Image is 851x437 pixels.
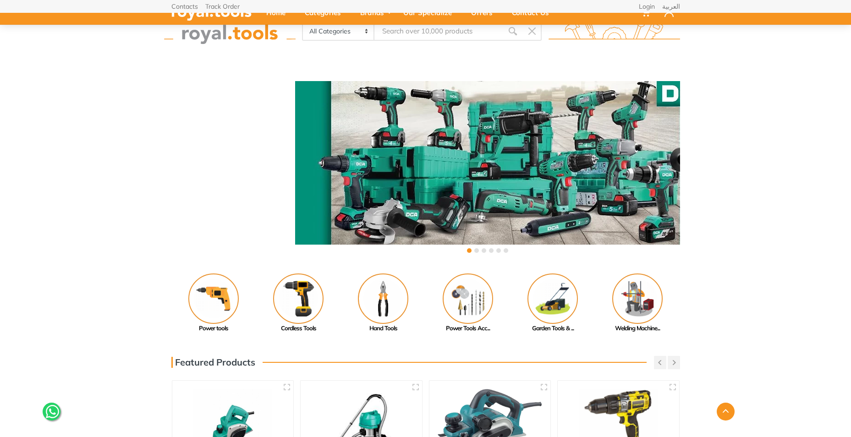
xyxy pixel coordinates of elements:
[639,3,655,10] a: Login
[612,273,663,324] img: Royal - Welding Machine & Tools
[443,273,493,324] img: Royal - Power Tools Accessories
[188,273,239,324] img: Royal - Power tools
[273,273,324,324] img: Royal - Cordless Tools
[164,19,296,44] img: royal.tools Logo
[549,19,680,44] img: royal.tools Logo
[511,273,595,333] a: Garden Tools & ...
[527,273,578,324] img: Royal - Garden Tools & Accessories
[662,3,680,10] a: العربية
[426,273,511,333] a: Power Tools Acc...
[171,3,198,10] a: Contacts
[171,324,256,333] div: Power tools
[595,273,680,333] a: Welding Machine...
[358,273,408,324] img: Royal - Hand Tools
[595,324,680,333] div: Welding Machine...
[511,324,595,333] div: Garden Tools & ...
[426,324,511,333] div: Power Tools Acc...
[256,273,341,333] a: Cordless Tools
[341,273,426,333] a: Hand Tools
[341,324,426,333] div: Hand Tools
[205,3,240,10] a: Track Order
[303,22,375,40] select: Category
[374,22,503,41] input: Site search
[256,324,341,333] div: Cordless Tools
[171,357,255,368] h3: Featured Products
[171,273,256,333] a: Power tools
